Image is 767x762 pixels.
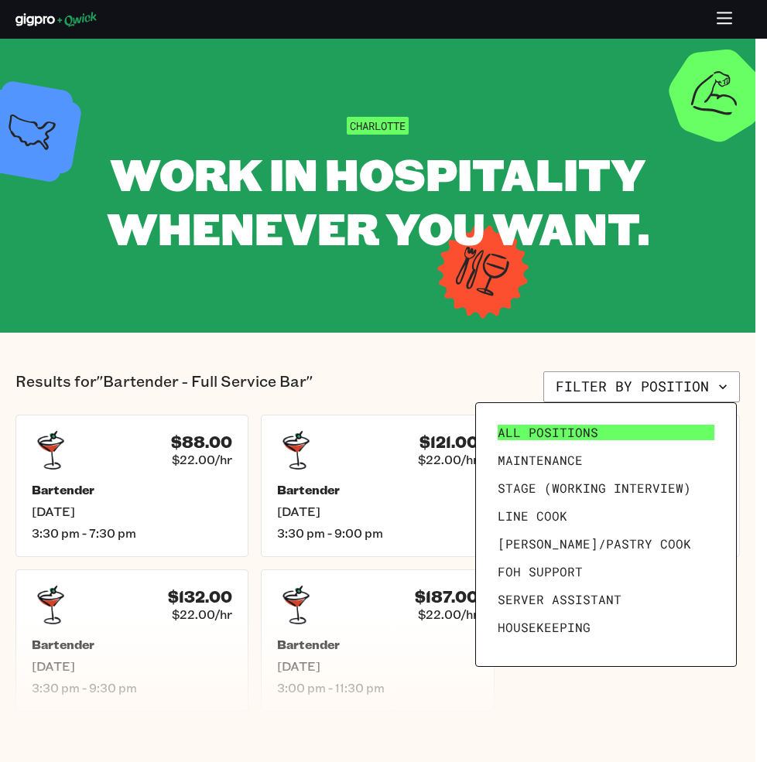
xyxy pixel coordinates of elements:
[498,592,621,607] span: Server Assistant
[498,648,567,663] span: Prep Cook
[498,480,691,496] span: Stage (working interview)
[491,419,721,651] ul: Filter by position
[498,564,583,579] span: FOH Support
[498,453,583,468] span: Maintenance
[498,508,567,524] span: Line Cook
[498,620,591,635] span: Housekeeping
[498,425,598,440] span: All Positions
[498,536,691,552] span: [PERSON_NAME]/Pastry Cook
